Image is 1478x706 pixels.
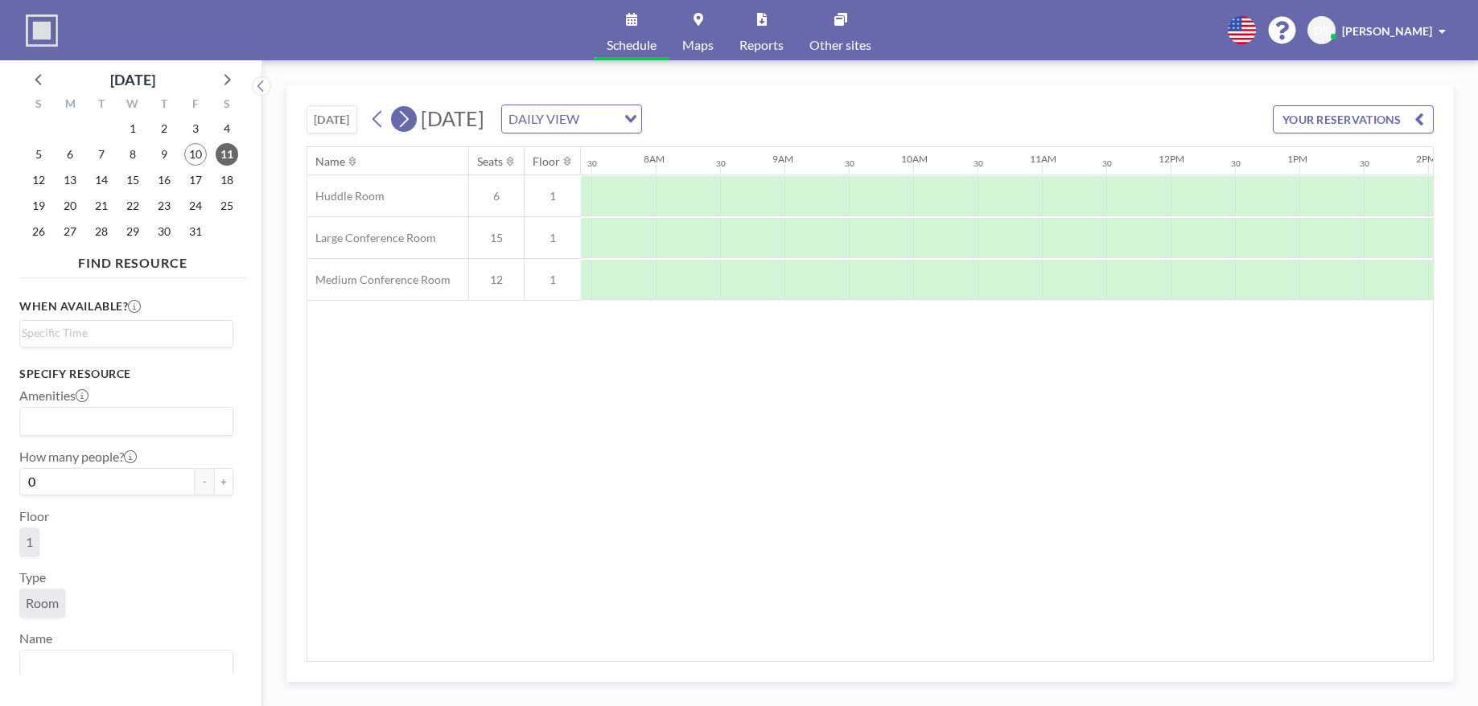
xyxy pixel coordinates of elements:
[19,388,89,404] label: Amenities
[27,143,50,166] span: Sunday, October 5, 2025
[307,189,385,203] span: Huddle Room
[184,169,207,191] span: Friday, October 17, 2025
[22,411,224,432] input: Search for option
[153,169,175,191] span: Thursday, October 16, 2025
[26,595,59,610] span: Room
[682,39,714,51] span: Maps
[469,231,524,245] span: 15
[469,273,524,287] span: 12
[19,630,52,646] label: Name
[716,158,726,169] div: 30
[153,117,175,140] span: Thursday, October 2, 2025
[307,231,436,245] span: Large Conference Room
[216,143,238,166] span: Saturday, October 11, 2025
[525,273,581,287] span: 1
[421,106,484,130] span: [DATE]
[19,449,137,465] label: How many people?
[772,153,793,165] div: 9AM
[121,143,144,166] span: Wednesday, October 8, 2025
[1314,23,1329,38] span: OS
[502,105,641,133] div: Search for option
[1273,105,1434,133] button: YOUR RESERVATIONS
[525,189,581,203] span: 1
[19,508,49,524] label: Floor
[644,153,665,165] div: 8AM
[477,154,503,169] div: Seats
[121,117,144,140] span: Wednesday, October 1, 2025
[90,143,113,166] span: Tuesday, October 7, 2025
[153,195,175,217] span: Thursday, October 23, 2025
[901,153,928,165] div: 10AM
[22,324,224,342] input: Search for option
[505,109,583,129] span: DAILY VIEW
[26,14,58,47] img: organization-logo
[307,105,357,133] button: [DATE]
[607,39,657,51] span: Schedule
[90,169,113,191] span: Tuesday, October 14, 2025
[26,534,33,549] span: 1
[211,95,242,116] div: S
[214,468,233,495] button: +
[121,220,144,243] span: Wednesday, October 29, 2025
[59,195,81,217] span: Monday, October 20, 2025
[59,220,81,243] span: Monday, October 27, 2025
[1030,153,1056,165] div: 11AM
[1102,158,1112,169] div: 30
[19,569,46,585] label: Type
[153,220,175,243] span: Thursday, October 30, 2025
[110,68,155,91] div: [DATE]
[1231,158,1241,169] div: 30
[20,651,233,678] div: Search for option
[533,154,560,169] div: Floor
[195,468,214,495] button: -
[19,248,246,271] h4: FIND RESOURCE
[153,143,175,166] span: Thursday, October 9, 2025
[584,109,615,129] input: Search for option
[1342,24,1432,38] span: [PERSON_NAME]
[739,39,784,51] span: Reports
[59,143,81,166] span: Monday, October 6, 2025
[587,158,597,169] div: 30
[121,195,144,217] span: Wednesday, October 22, 2025
[184,143,207,166] span: Friday, October 10, 2025
[59,169,81,191] span: Monday, October 13, 2025
[90,220,113,243] span: Tuesday, October 28, 2025
[20,408,233,435] div: Search for option
[27,195,50,217] span: Sunday, October 19, 2025
[55,95,86,116] div: M
[974,158,983,169] div: 30
[121,169,144,191] span: Wednesday, October 15, 2025
[216,117,238,140] span: Saturday, October 4, 2025
[307,273,451,287] span: Medium Conference Room
[86,95,117,116] div: T
[315,154,345,169] div: Name
[90,195,113,217] span: Tuesday, October 21, 2025
[22,654,224,675] input: Search for option
[1287,153,1307,165] div: 1PM
[809,39,871,51] span: Other sites
[148,95,179,116] div: T
[184,220,207,243] span: Friday, October 31, 2025
[19,367,233,381] h3: Specify resource
[179,95,211,116] div: F
[1159,153,1184,165] div: 12PM
[216,169,238,191] span: Saturday, October 18, 2025
[23,95,55,116] div: S
[117,95,149,116] div: W
[20,321,233,345] div: Search for option
[27,169,50,191] span: Sunday, October 12, 2025
[469,189,524,203] span: 6
[27,220,50,243] span: Sunday, October 26, 2025
[1416,153,1436,165] div: 2PM
[845,158,854,169] div: 30
[525,231,581,245] span: 1
[216,195,238,217] span: Saturday, October 25, 2025
[184,117,207,140] span: Friday, October 3, 2025
[184,195,207,217] span: Friday, October 24, 2025
[1360,158,1369,169] div: 30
